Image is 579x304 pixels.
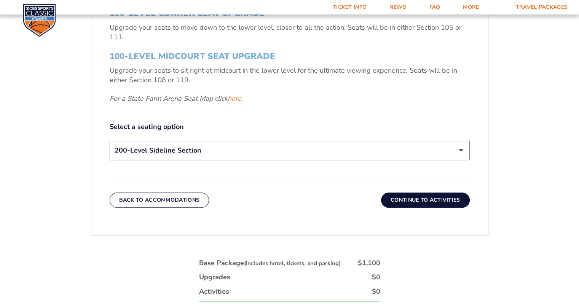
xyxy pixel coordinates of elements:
h3: 100-Level Midcourt Seat Upgrade [110,51,470,61]
h3: 100-Level Corner Seat Upgrade [110,8,470,18]
button: Back To Accommodations [110,193,209,208]
img: CBS Sports Classic [23,4,56,37]
div: $0 [372,287,380,296]
div: $0 [372,272,380,282]
p: Upgrade your seats to sit right at midcourt in the lower level for the ultimate viewing experienc... [110,66,470,85]
div: Base Package [199,258,341,268]
p: Upgrade your seats to move down to the lower level, closer to all the action. Seats will be in ei... [110,23,470,42]
a: here [228,94,241,103]
small: (includes hotel, tickets, and parking) [244,259,341,267]
button: Continue To Activities [381,193,470,208]
div: Activities [199,287,229,296]
label: Select a seating option [110,122,470,132]
div: $1,100 [358,258,380,268]
em: For a State Farm Arena Seat Map click . [110,94,243,103]
div: Upgrades [199,272,230,282]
